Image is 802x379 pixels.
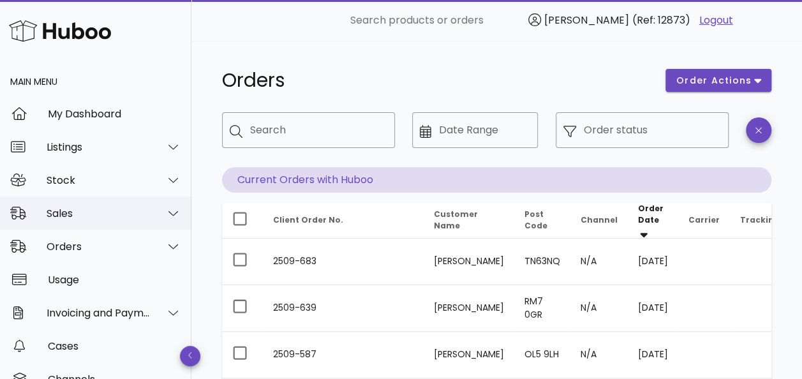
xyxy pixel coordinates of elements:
[47,307,151,319] div: Invoicing and Payments
[222,69,650,92] h1: Orders
[424,332,514,378] td: [PERSON_NAME]
[424,285,514,332] td: [PERSON_NAME]
[581,214,618,225] span: Channel
[263,332,424,378] td: 2509-587
[740,214,796,225] span: Tracking No.
[676,74,752,87] span: order actions
[628,239,678,285] td: [DATE]
[524,209,547,231] span: Post Code
[688,214,720,225] span: Carrier
[665,69,771,92] button: order actions
[273,214,343,225] span: Client Order No.
[47,207,151,219] div: Sales
[570,332,628,378] td: N/A
[424,203,514,239] th: Customer Name
[9,17,111,45] img: Huboo Logo
[263,285,424,332] td: 2509-639
[48,340,181,352] div: Cases
[222,167,771,193] p: Current Orders with Huboo
[48,108,181,120] div: My Dashboard
[632,13,690,27] span: (Ref: 12873)
[544,13,629,27] span: [PERSON_NAME]
[628,203,678,239] th: Order Date: Sorted descending. Activate to remove sorting.
[514,332,570,378] td: OL5 9LH
[434,209,478,231] span: Customer Name
[570,239,628,285] td: N/A
[628,285,678,332] td: [DATE]
[514,203,570,239] th: Post Code
[678,203,730,239] th: Carrier
[638,203,664,225] span: Order Date
[424,239,514,285] td: [PERSON_NAME]
[47,241,151,253] div: Orders
[570,203,628,239] th: Channel
[48,274,181,286] div: Usage
[47,141,151,153] div: Listings
[514,239,570,285] td: TN63NQ
[263,239,424,285] td: 2509-683
[699,13,733,28] a: Logout
[263,203,424,239] th: Client Order No.
[514,285,570,332] td: RM7 0GR
[628,332,678,378] td: [DATE]
[47,174,151,186] div: Stock
[570,285,628,332] td: N/A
